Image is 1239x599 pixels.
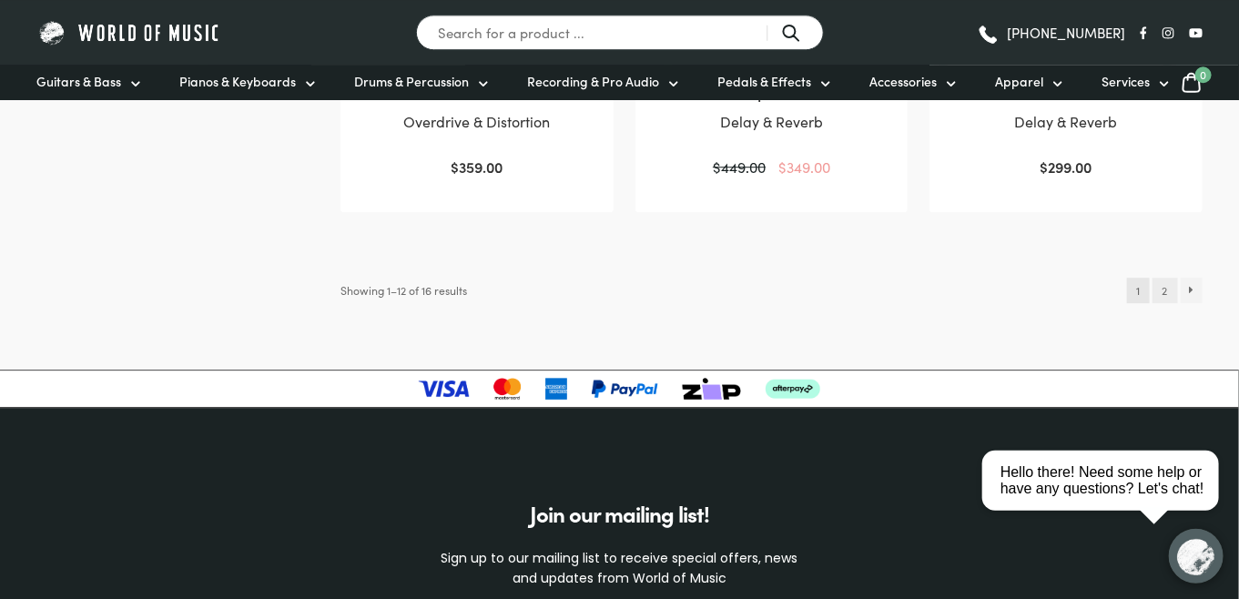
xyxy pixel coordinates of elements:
[713,157,766,177] bdi: 449.00
[869,72,937,91] span: Accessories
[1153,278,1177,303] a: Page 2
[778,157,787,177] span: $
[451,157,459,177] span: $
[1041,157,1049,177] span: $
[442,549,798,587] span: Sign up to our mailing list to receive special offers, news and updates from World of Music
[1041,157,1092,177] bdi: 299.00
[340,278,467,303] p: Showing 1–12 of 16 results
[527,72,659,91] span: Recording & Pro Audio
[1007,25,1125,39] span: [PHONE_NUMBER]
[36,72,121,91] span: Guitars & Bass
[717,72,811,91] span: Pedals & Effects
[1127,278,1203,303] nav: Product Pagination
[451,157,503,177] bdi: 359.00
[1102,72,1150,91] span: Services
[654,110,890,134] p: Delay & Reverb
[778,157,830,177] bdi: 349.00
[1181,278,1203,303] a: →
[713,157,721,177] span: $
[359,110,595,134] p: Overdrive & Distortion
[179,72,296,91] span: Pianos & Keyboards
[948,110,1184,134] p: Delay & Reverb
[977,19,1125,46] a: [PHONE_NUMBER]
[419,378,820,400] img: payment-logos-updated
[354,72,469,91] span: Drums & Percussion
[36,18,223,46] img: World of Music
[1195,66,1212,83] span: 0
[975,399,1239,599] iframe: Chat with our support team
[995,72,1043,91] span: Apparel
[530,498,709,528] span: Join our mailing list!
[416,15,824,50] input: Search for a product ...
[1127,278,1150,303] span: Page 1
